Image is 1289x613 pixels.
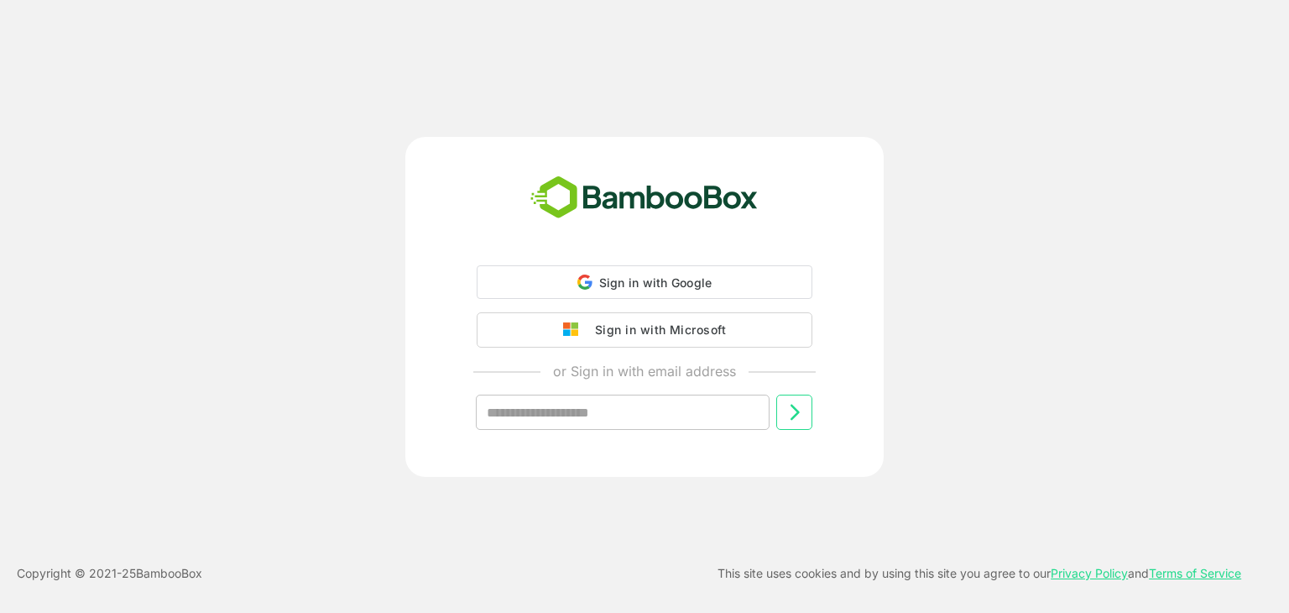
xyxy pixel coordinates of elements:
[521,170,767,226] img: bamboobox
[599,275,712,290] span: Sign in with Google
[553,361,736,381] p: or Sign in with email address
[587,319,726,341] div: Sign in with Microsoft
[17,563,202,584] p: Copyright © 2021- 25 BambooBox
[563,322,587,338] img: google
[718,563,1241,584] p: This site uses cookies and by using this site you agree to our and
[477,312,812,348] button: Sign in with Microsoft
[477,265,812,299] div: Sign in with Google
[1051,566,1128,580] a: Privacy Policy
[1149,566,1241,580] a: Terms of Service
